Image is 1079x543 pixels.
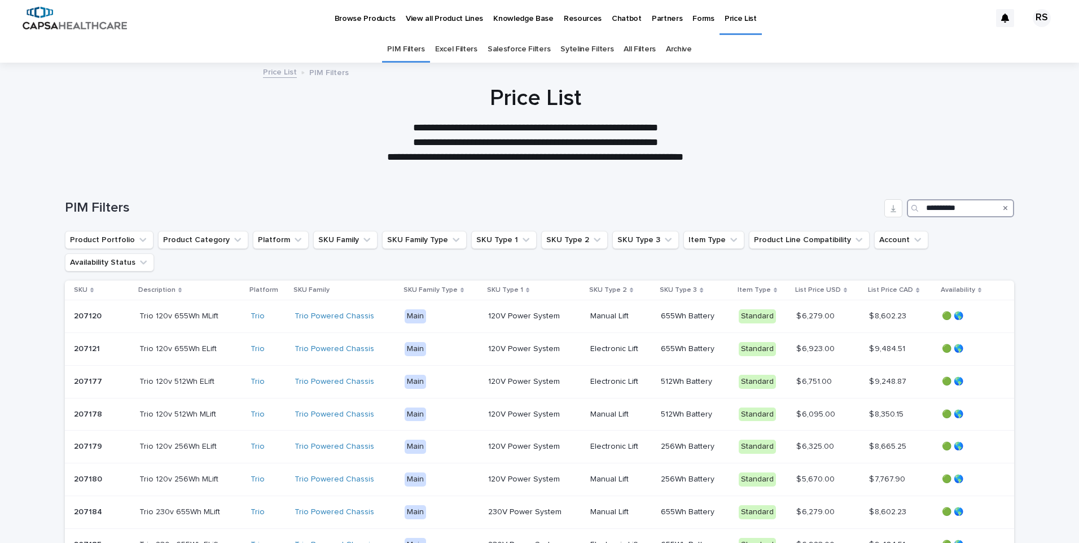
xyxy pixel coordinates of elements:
[74,472,104,484] p: 207180
[74,375,104,387] p: 207177
[403,284,458,296] p: SKU Family Type
[869,408,906,419] p: $ 8,350.15
[405,375,426,389] div: Main
[249,284,278,296] p: Platform
[590,410,652,419] p: Manual Lift
[868,284,913,296] p: List Price CAD
[387,36,425,63] a: PIM Filters
[590,312,652,321] p: Manual Lift
[683,231,744,249] button: Item Type
[295,377,374,387] a: Trio Powered Chassis
[251,475,265,484] a: Trio
[739,472,776,487] div: Standard
[590,507,652,517] p: Manual Lift
[907,199,1014,217] input: Search
[405,342,426,356] div: Main
[74,408,104,419] p: 207178
[251,344,265,354] a: Trio
[74,284,87,296] p: SKU
[488,442,581,452] p: 120V Power System
[869,375,909,387] p: $ 9,248.87
[295,475,374,484] a: Trio Powered Chassis
[65,300,1015,333] tr: 207120207120 Trio 120v 655Wh MLiftTrio 120v 655Wh MLift Trio Trio Powered Chassis Main120V Power ...
[295,312,374,321] a: Trio Powered Chassis
[251,507,265,517] a: Trio
[739,440,776,454] div: Standard
[1033,9,1051,27] div: RS
[23,7,127,29] img: B5p4sRfuTuC72oLToeu7
[471,231,537,249] button: SKU Type 1
[138,284,176,296] p: Description
[251,442,265,452] a: Trio
[382,231,467,249] button: SKU Family Type
[405,440,426,454] div: Main
[942,442,997,452] p: 🟢 🌎
[263,65,297,78] a: Price List
[295,344,374,354] a: Trio Powered Chassis
[661,410,730,419] p: 512Wh Battery
[488,312,581,321] p: 120V Power System
[139,408,218,419] p: Trio 120v 512Wh MLift
[295,442,374,452] a: Trio Powered Chassis
[65,231,153,249] button: Product Portfolio
[405,408,426,422] div: Main
[590,344,652,354] p: Electronic Lift
[309,65,349,78] p: PIM Filters
[796,375,834,387] p: $ 6,751.00
[65,496,1015,528] tr: 207184207184 Trio 230v 655Wh MLiftTrio 230v 655Wh MLift Trio Trio Powered Chassis Main230V Power ...
[251,312,265,321] a: Trio
[65,365,1015,398] tr: 207177207177 Trio 120v 512Wh ELiftTrio 120v 512Wh ELift Trio Trio Powered Chassis Main120V Power ...
[795,284,841,296] p: List Price USD
[65,463,1015,496] tr: 207180207180 Trio 120v 256Wh MLiftTrio 120v 256Wh MLift Trio Trio Powered Chassis Main120V Power ...
[65,431,1015,463] tr: 207179207179 Trio 120v 256Wh ELiftTrio 120v 256Wh ELift Trio Trio Powered Chassis Main120V Power ...
[796,440,836,452] p: $ 6,325.00
[739,342,776,356] div: Standard
[251,377,265,387] a: Trio
[488,36,550,63] a: Salesforce Filters
[65,398,1015,431] tr: 207178207178 Trio 120v 512Wh MLiftTrio 120v 512Wh MLift Trio Trio Powered Chassis Main120V Power ...
[293,284,330,296] p: SKU Family
[405,309,426,323] div: Main
[139,440,219,452] p: Trio 120v 256Wh ELift
[739,408,776,422] div: Standard
[139,375,217,387] p: Trio 120v 512Wh ELift
[589,284,627,296] p: SKU Type 2
[590,442,652,452] p: Electronic Lift
[488,377,581,387] p: 120V Power System
[796,309,837,321] p: $ 6,279.00
[541,231,608,249] button: SKU Type 2
[139,342,219,354] p: Trio 120v 655Wh ELift
[661,442,730,452] p: 256Wh Battery
[74,309,104,321] p: 207120
[661,377,730,387] p: 512Wh Battery
[74,342,102,354] p: 207121
[661,344,730,354] p: 655Wh Battery
[488,475,581,484] p: 120V Power System
[65,253,154,271] button: Availability Status
[796,342,837,354] p: $ 6,923.00
[295,507,374,517] a: Trio Powered Chassis
[612,231,679,249] button: SKU Type 3
[251,410,265,419] a: Trio
[65,332,1015,365] tr: 207121207121 Trio 120v 655Wh ELiftTrio 120v 655Wh ELift Trio Trio Powered Chassis Main120V Power ...
[435,36,477,63] a: Excel Filters
[313,231,378,249] button: SKU Family
[661,507,730,517] p: 655Wh Battery
[560,36,613,63] a: Syteline Filters
[74,440,104,452] p: 207179
[942,377,997,387] p: 🟢 🌎
[739,505,776,519] div: Standard
[796,505,837,517] p: $ 6,279.00
[139,505,222,517] p: Trio 230v 655Wh MLift
[739,375,776,389] div: Standard
[942,410,997,419] p: 🟢 🌎
[488,344,581,354] p: 120V Power System
[738,284,771,296] p: Item Type
[869,309,909,321] p: $ 8,602.23
[65,200,880,216] h1: PIM Filters
[869,342,907,354] p: $ 9,484.51
[253,231,309,249] button: Platform
[259,85,812,112] h1: Price List
[874,231,928,249] button: Account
